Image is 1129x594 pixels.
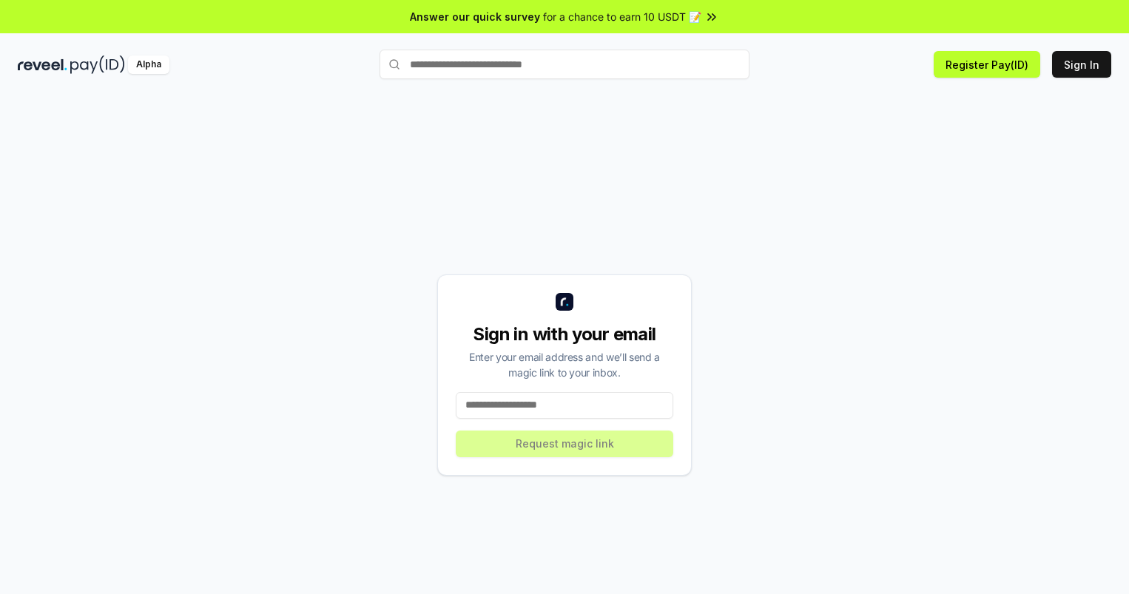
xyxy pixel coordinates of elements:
button: Sign In [1052,51,1111,78]
img: reveel_dark [18,55,67,74]
div: Enter your email address and we’ll send a magic link to your inbox. [456,349,673,380]
button: Register Pay(ID) [934,51,1040,78]
img: logo_small [556,293,573,311]
div: Sign in with your email [456,323,673,346]
img: pay_id [70,55,125,74]
span: for a chance to earn 10 USDT 📝 [543,9,701,24]
span: Answer our quick survey [410,9,540,24]
div: Alpha [128,55,169,74]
